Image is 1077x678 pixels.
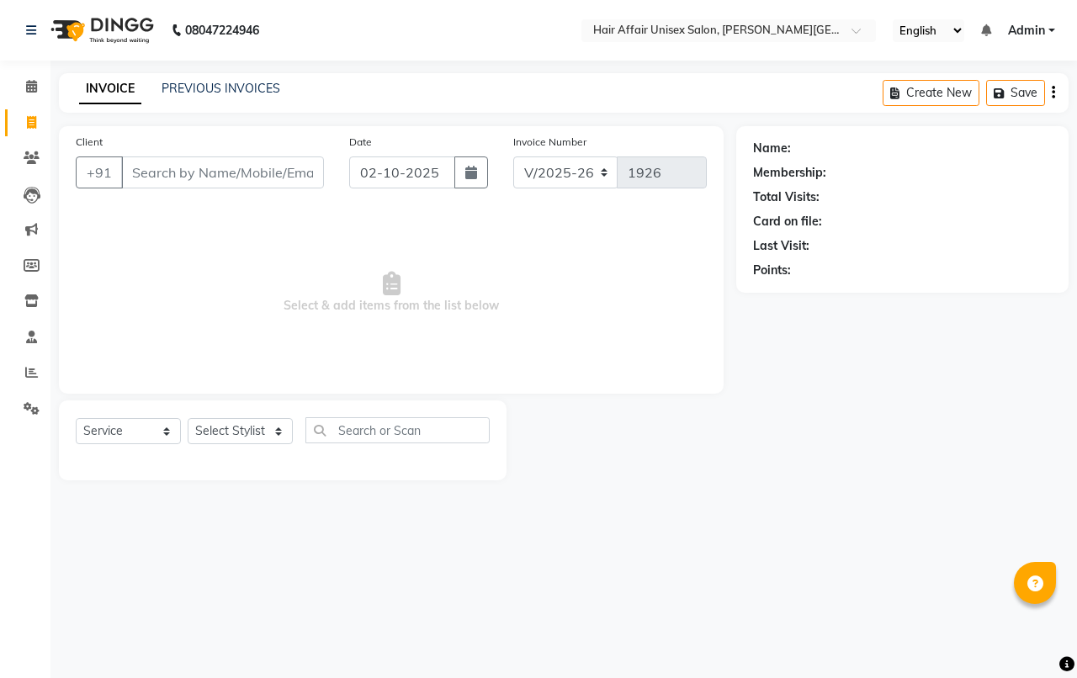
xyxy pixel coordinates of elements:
img: logo [43,7,158,54]
input: Search or Scan [305,417,490,443]
b: 08047224946 [185,7,259,54]
a: INVOICE [79,74,141,104]
div: Last Visit: [753,237,809,255]
button: Create New [883,80,979,106]
div: Points: [753,262,791,279]
label: Invoice Number [513,135,586,150]
div: Membership: [753,164,826,182]
button: Save [986,80,1045,106]
div: Name: [753,140,791,157]
label: Date [349,135,372,150]
label: Client [76,135,103,150]
div: Card on file: [753,213,822,230]
span: Select & add items from the list below [76,209,707,377]
div: Total Visits: [753,188,820,206]
input: Search by Name/Mobile/Email/Code [121,156,324,188]
span: Admin [1008,22,1045,40]
iframe: chat widget [1006,611,1060,661]
a: PREVIOUS INVOICES [162,81,280,96]
button: +91 [76,156,123,188]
